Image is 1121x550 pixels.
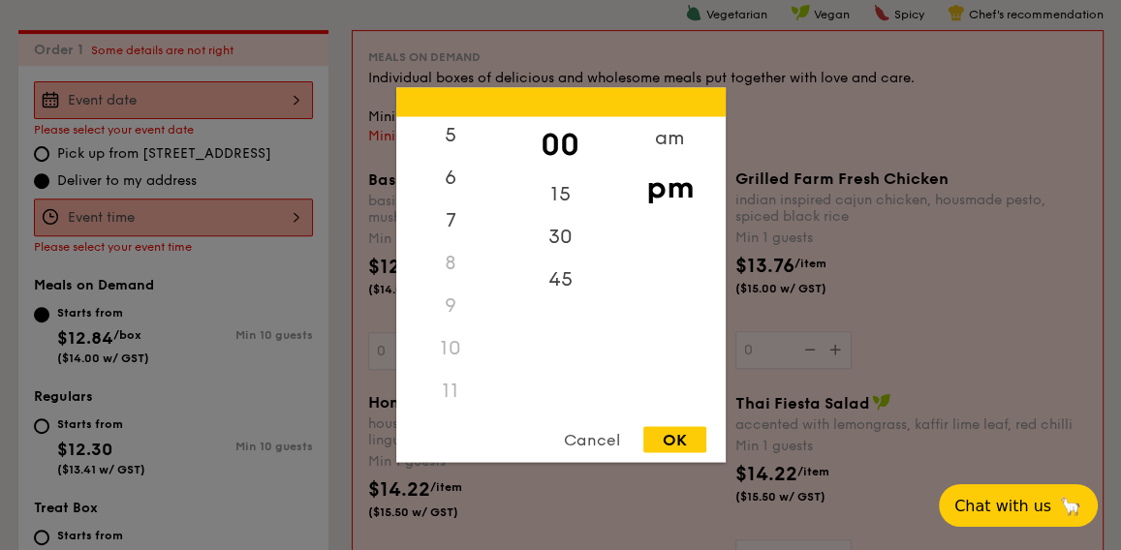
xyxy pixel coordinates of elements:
div: 9 [396,285,506,327]
div: 11 [396,370,506,412]
div: 8 [396,242,506,285]
div: am [615,117,725,160]
div: 00 [506,117,615,173]
div: 6 [396,157,506,199]
span: Chat with us [954,497,1051,515]
div: 30 [506,216,615,259]
span: 🦙 [1059,495,1082,517]
div: 10 [396,327,506,370]
div: 5 [396,114,506,157]
button: Chat with us🦙 [939,484,1098,527]
div: 45 [506,259,615,301]
div: 7 [396,199,506,242]
div: pm [615,160,725,216]
div: Cancel [545,427,639,453]
div: 15 [506,173,615,216]
div: OK [643,427,706,453]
